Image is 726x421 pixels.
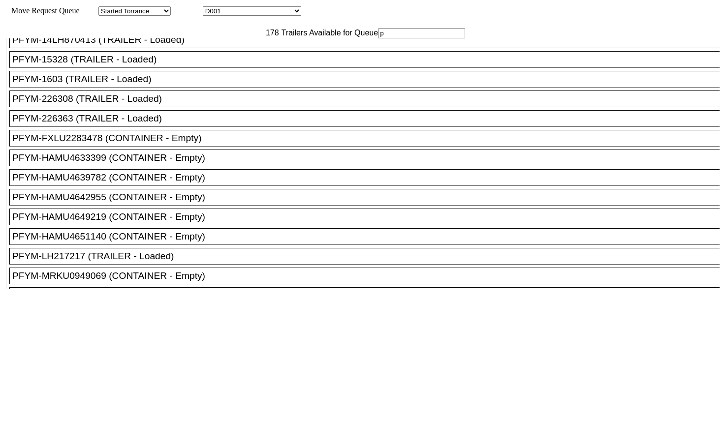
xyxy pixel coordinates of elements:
span: Location [173,6,201,15]
div: PFYM-1603 (TRAILER - Loaded) [12,74,726,85]
div: PFYM-15328 (TRAILER - Loaded) [12,54,726,65]
div: PFYM-HAMU4649219 (CONTAINER - Empty) [12,211,726,222]
div: PFYM-MRKU0949069 (CONTAINER - Empty) [12,271,726,281]
div: PFYM-226363 (TRAILER - Loaded) [12,113,726,124]
span: Move Request Queue [6,6,80,15]
div: PFYM-226308 (TRAILER - Loaded) [12,93,726,104]
div: PFYM-HAMU4642955 (CONTAINER - Empty) [12,192,726,203]
div: PFYM-LH217217 (TRAILER - Loaded) [12,251,726,262]
div: PFYM-14LH870413 (TRAILER - Loaded) [12,34,726,45]
div: PFYM-HAMU4639782 (CONTAINER - Empty) [12,172,726,183]
div: PFYM-FXLU2283478 (CONTAINER - Empty) [12,133,726,144]
div: PFYM-HAMU4633399 (CONTAINER - Empty) [12,152,726,163]
span: Trailers Available for Queue [279,29,379,37]
div: PFYM-HAMU4651140 (CONTAINER - Empty) [12,231,726,242]
span: Area [81,6,96,15]
input: Filter Available Trailers [378,28,465,38]
span: 178 [261,29,279,37]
